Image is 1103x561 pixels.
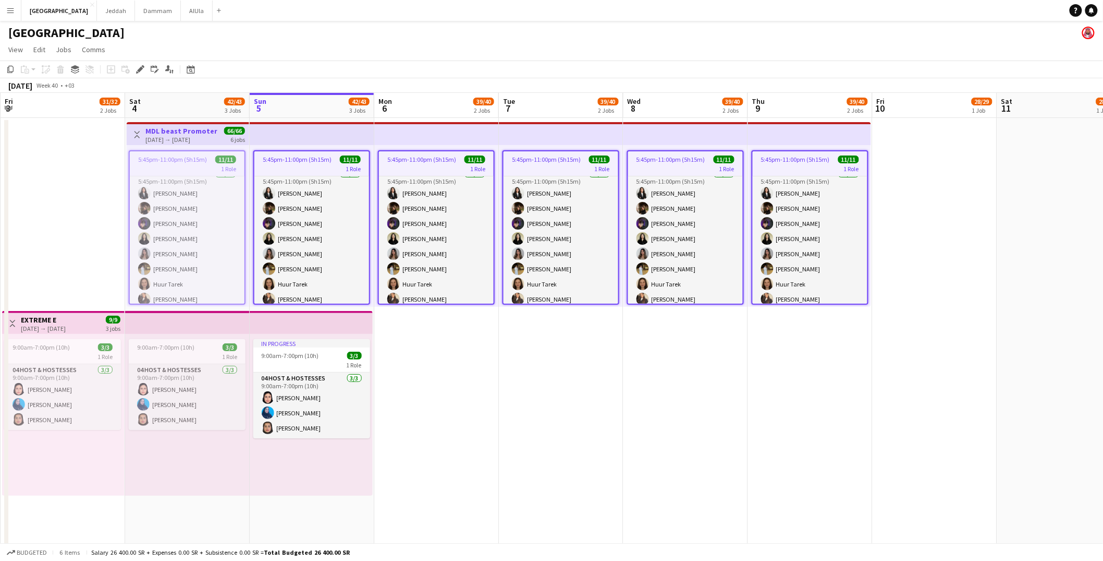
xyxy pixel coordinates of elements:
[129,97,141,106] span: Sat
[847,98,868,105] span: 39/40
[263,156,332,163] span: 5:45pm-11:00pm (5h15m)
[254,168,369,355] app-card-role: Promoter11/115:45pm-11:00pm (5h15m)[PERSON_NAME][PERSON_NAME][PERSON_NAME][PERSON_NAME][PERSON_NA...
[752,97,765,106] span: Thu
[473,98,494,105] span: 39/40
[128,102,141,114] span: 4
[346,165,361,173] span: 1 Role
[598,106,618,114] div: 2 Jobs
[875,102,885,114] span: 10
[21,1,97,21] button: [GEOGRAPHIC_DATA]
[253,150,370,305] div: 5:45pm-11:00pm (5h15m)11/111 RolePromoter11/115:45pm-11:00pm (5h15m)[PERSON_NAME][PERSON_NAME][PE...
[4,364,121,430] app-card-role: 04 Host & Hostesses3/39:00am-7:00pm (10h)[PERSON_NAME][PERSON_NAME][PERSON_NAME]
[100,106,120,114] div: 2 Jobs
[129,150,246,305] app-job-card: 5:45pm-11:00pm (5h15m)11/111 RolePromoter11/115:45pm-11:00pm (5h15m)[PERSON_NAME][PERSON_NAME][PE...
[5,547,48,558] button: Budgeted
[224,127,245,135] span: 66/66
[106,324,120,332] div: 3 jobs
[138,156,207,163] span: 5:45pm-11:00pm (5h15m)
[378,97,392,106] span: Mon
[135,1,181,21] button: Dammam
[145,136,217,144] div: [DATE] → [DATE]
[5,97,13,106] span: Fri
[628,97,641,106] span: Wed
[221,165,236,173] span: 1 Role
[595,165,610,173] span: 1 Role
[474,106,494,114] div: 2 Jobs
[137,343,194,351] span: 9:00am-7:00pm (10h)
[378,150,495,305] app-job-card: 5:45pm-11:00pm (5h15m)11/111 RolePromoter11/115:45pm-11:00pm (5h15m)[PERSON_NAME][PERSON_NAME][PE...
[4,339,121,430] app-job-card: 9:00am-7:00pm (10h)3/31 Role04 Host & Hostesses3/39:00am-7:00pm (10h)[PERSON_NAME][PERSON_NAME][P...
[17,549,47,556] span: Budgeted
[129,339,246,430] div: 9:00am-7:00pm (10h)3/31 Role04 Host & Hostesses3/39:00am-7:00pm (10h)[PERSON_NAME][PERSON_NAME][P...
[8,80,32,91] div: [DATE]
[98,343,113,351] span: 3/3
[761,156,830,163] span: 5:45pm-11:00pm (5h15m)
[470,165,485,173] span: 1 Role
[56,45,71,54] span: Jobs
[33,45,45,54] span: Edit
[100,98,120,105] span: 31/32
[264,548,350,556] span: Total Budgeted 26 400.00 SR
[21,325,66,332] div: [DATE] → [DATE]
[387,156,456,163] span: 5:45pm-11:00pm (5h15m)
[589,156,610,163] span: 11/11
[8,45,23,54] span: View
[626,102,641,114] span: 8
[844,165,859,173] span: 1 Role
[877,97,885,106] span: Fri
[349,106,369,114] div: 3 Jobs
[91,548,350,556] div: Salary 26 400.00 SR + Expenses 0.00 SR + Subsistence 0.00 SR =
[57,548,82,556] span: 6 items
[13,343,70,351] span: 9:00am-7:00pm (10h)
[254,97,266,106] span: Sun
[262,352,319,360] span: 9:00am-7:00pm (10h)
[347,361,362,369] span: 1 Role
[848,106,867,114] div: 2 Jobs
[225,106,244,114] div: 3 Jobs
[3,102,13,114] span: 3
[78,43,109,56] a: Comms
[972,98,992,105] span: 28/29
[21,315,66,325] h3: EXTREME E
[753,168,867,355] app-card-role: Promoter11/115:45pm-11:00pm (5h15m)[PERSON_NAME][PERSON_NAME][PERSON_NAME][PERSON_NAME][PERSON_NA...
[52,43,76,56] a: Jobs
[222,353,237,361] span: 1 Role
[215,156,236,163] span: 11/11
[628,168,743,355] app-card-role: Promoter11/115:45pm-11:00pm (5h15m)[PERSON_NAME][PERSON_NAME][PERSON_NAME][PERSON_NAME][PERSON_NA...
[972,106,992,114] div: 1 Job
[504,168,618,355] app-card-role: Promoter11/115:45pm-11:00pm (5h15m)[PERSON_NAME][PERSON_NAME][PERSON_NAME][PERSON_NAME][PERSON_NA...
[347,352,362,360] span: 3/3
[722,98,743,105] span: 39/40
[714,156,734,163] span: 11/11
[464,156,485,163] span: 11/11
[751,102,765,114] span: 9
[82,45,105,54] span: Comms
[636,156,705,163] span: 5:45pm-11:00pm (5h15m)
[1001,97,1013,106] span: Sat
[253,339,370,348] div: In progress
[97,353,113,361] span: 1 Role
[377,102,392,114] span: 6
[838,156,859,163] span: 11/11
[29,43,50,56] a: Edit
[145,126,217,136] h3: MDL beast Promoter
[598,98,619,105] span: 39/40
[65,81,75,89] div: +03
[752,150,868,305] div: 5:45pm-11:00pm (5h15m)11/111 RolePromoter11/115:45pm-11:00pm (5h15m)[PERSON_NAME][PERSON_NAME][PE...
[223,343,237,351] span: 3/3
[253,339,370,438] div: In progress9:00am-7:00pm (10h)3/31 Role04 Host & Hostesses3/39:00am-7:00pm (10h)[PERSON_NAME][PER...
[379,168,494,355] app-card-role: Promoter11/115:45pm-11:00pm (5h15m)[PERSON_NAME][PERSON_NAME][PERSON_NAME][PERSON_NAME][PERSON_NA...
[719,165,734,173] span: 1 Role
[627,150,744,305] app-job-card: 5:45pm-11:00pm (5h15m)11/111 RolePromoter11/115:45pm-11:00pm (5h15m)[PERSON_NAME][PERSON_NAME][PE...
[224,98,245,105] span: 42/43
[253,373,370,438] app-card-role: 04 Host & Hostesses3/39:00am-7:00pm (10h)[PERSON_NAME][PERSON_NAME][PERSON_NAME]
[503,150,619,305] div: 5:45pm-11:00pm (5h15m)11/111 RolePromoter11/115:45pm-11:00pm (5h15m)[PERSON_NAME][PERSON_NAME][PE...
[349,98,370,105] span: 42/43
[8,25,125,41] h1: [GEOGRAPHIC_DATA]
[723,106,743,114] div: 2 Jobs
[230,135,245,144] div: 6 jobs
[129,364,246,430] app-card-role: 04 Host & Hostesses3/39:00am-7:00pm (10h)[PERSON_NAME][PERSON_NAME][PERSON_NAME]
